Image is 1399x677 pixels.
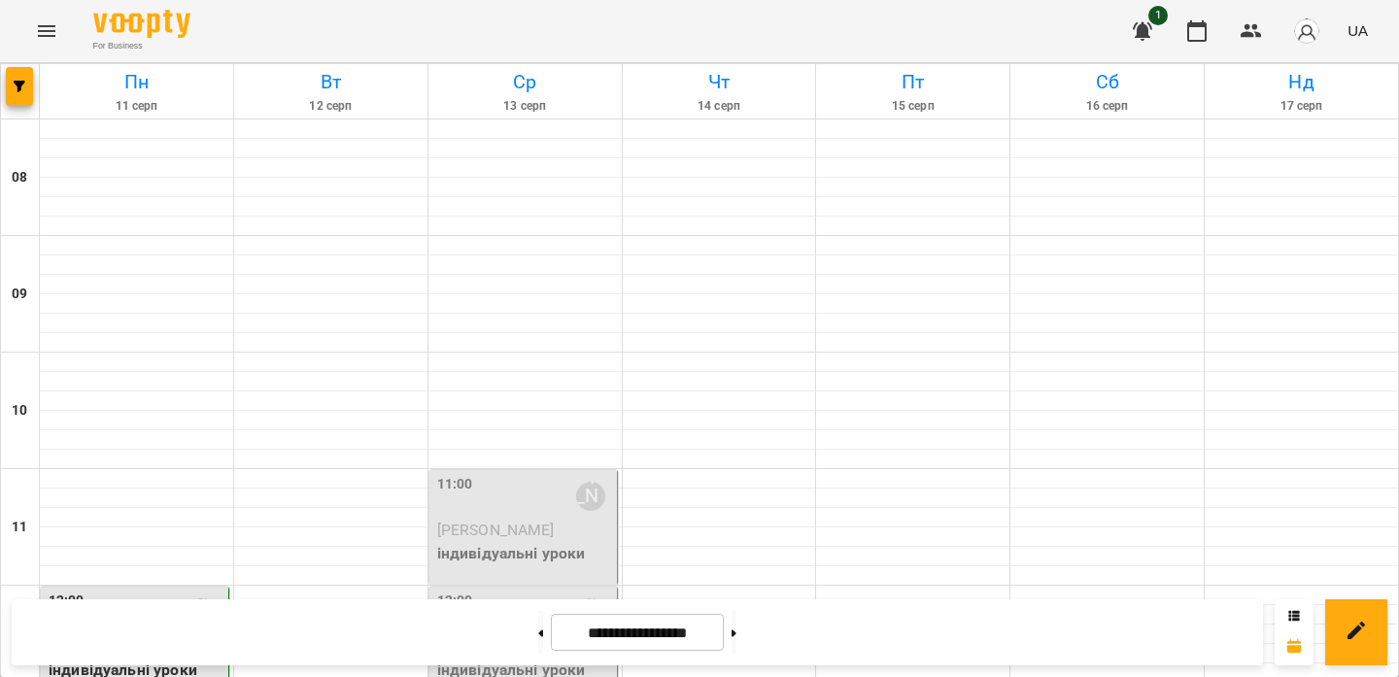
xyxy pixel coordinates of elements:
[93,40,190,52] span: For Business
[1293,17,1320,45] img: avatar_s.png
[1013,67,1201,97] h6: Сб
[23,8,70,54] button: Menu
[576,482,605,511] div: Федорчук Марія Вадимівна
[12,167,27,188] h6: 08
[437,521,555,539] span: [PERSON_NAME]
[819,97,1007,116] h6: 15 серп
[1148,6,1168,25] span: 1
[431,67,619,97] h6: Ср
[237,97,425,116] h6: 12 серп
[12,400,27,422] h6: 10
[93,10,190,38] img: Voopty Logo
[1208,67,1395,97] h6: Нд
[431,97,619,116] h6: 13 серп
[819,67,1007,97] h6: Пт
[626,97,813,116] h6: 14 серп
[626,67,813,97] h6: Чт
[1348,20,1368,41] span: UA
[1208,97,1395,116] h6: 17 серп
[437,474,473,495] label: 11:00
[237,67,425,97] h6: Вт
[43,67,230,97] h6: Пн
[1340,13,1376,49] button: UA
[437,542,613,565] p: індивідуальні уроки
[12,284,27,305] h6: 09
[43,97,230,116] h6: 11 серп
[12,517,27,538] h6: 11
[1013,97,1201,116] h6: 16 серп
